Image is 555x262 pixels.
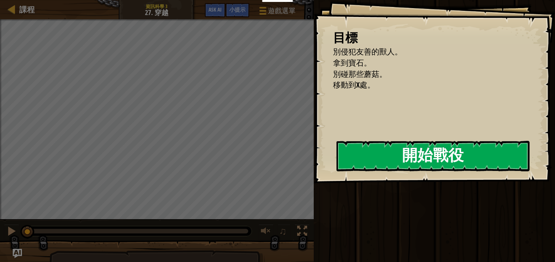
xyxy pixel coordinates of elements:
span: 移動到X處。 [333,79,375,90]
span: 小提示 [229,6,246,13]
li: 別侵犯友善的獸人。 [323,46,526,57]
button: 開始戰役 [336,141,530,171]
span: 課程 [19,4,35,15]
li: 別碰那些蘑菇。 [323,69,526,80]
span: 遊戲選單 [268,6,296,16]
button: 遊戲選單 [253,3,300,21]
span: ♫ [279,225,287,237]
button: 調整音量 [258,224,274,240]
button: 切換全螢幕 [294,224,310,240]
div: 目標 [333,29,528,47]
span: 拿到寶石。 [333,57,372,68]
button: ♫ [277,224,291,240]
span: Ask AI [209,6,222,13]
button: Ctrl + P: Pause [4,224,19,240]
li: 移動到X處。 [323,79,526,91]
button: Ask AI [205,3,225,17]
button: Ask AI [13,249,22,258]
li: 拿到寶石。 [323,57,526,69]
span: 別侵犯友善的獸人。 [333,46,402,57]
a: 課程 [15,4,35,15]
span: 別碰那些蘑菇。 [333,69,387,79]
